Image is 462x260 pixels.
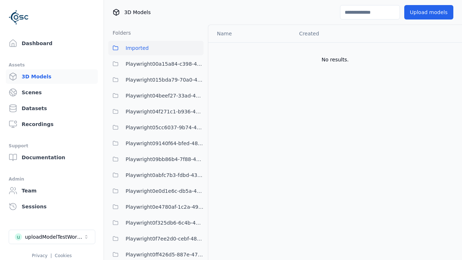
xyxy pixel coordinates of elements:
[6,150,98,165] a: Documentation
[25,233,83,240] div: uploadModelTestWorkspace
[126,187,204,195] span: Playwright0e0d1e6c-db5a-4244-b424-632341d2c1b4
[124,9,151,16] span: 3D Models
[15,233,22,240] div: u
[126,107,204,116] span: Playwright04f271c1-b936-458c-b5f6-36ca6337f11a
[126,60,204,68] span: Playwright00a15a84-c398-4ef4-9da8-38c036397b1e
[6,101,98,116] a: Datasets
[9,175,95,183] div: Admin
[108,41,204,55] button: Imported
[108,200,204,214] button: Playwright0e4780af-1c2a-492e-901c-6880da17528a
[108,184,204,198] button: Playwright0e0d1e6c-db5a-4244-b424-632341d2c1b4
[9,7,29,27] img: Logo
[6,117,98,131] a: Recordings
[404,5,453,19] button: Upload models
[108,29,131,36] h3: Folders
[9,142,95,150] div: Support
[9,230,95,244] button: Select a workspace
[6,69,98,84] a: 3D Models
[126,250,204,259] span: Playwright0ff426d5-887e-47ce-9e83-c6f549f6a63f
[6,199,98,214] a: Sessions
[108,168,204,182] button: Playwright0abfc7b3-fdbd-438a-9097-bdc709c88d01
[108,104,204,119] button: Playwright04f271c1-b936-458c-b5f6-36ca6337f11a
[126,155,204,164] span: Playwright09bb86b4-7f88-4a8f-8ea8-a4c9412c995e
[108,216,204,230] button: Playwright0f325db6-6c4b-4947-9a8f-f4487adedf2c
[108,73,204,87] button: Playwright015bda79-70a0-409c-99cb-1511bab16c94
[51,253,52,258] span: |
[126,139,204,148] span: Playwright09140f64-bfed-4894-9ae1-f5b1e6c36039
[126,218,204,227] span: Playwright0f325db6-6c4b-4947-9a8f-f4487adedf2c
[126,234,204,243] span: Playwright0f7ee2d0-cebf-4840-a756-5a7a26222786
[126,123,204,132] span: Playwright05cc6037-9b74-4704-86c6-3ffabbdece83
[208,42,462,77] td: No results.
[32,253,47,258] a: Privacy
[108,136,204,151] button: Playwright09140f64-bfed-4894-9ae1-f5b1e6c36039
[108,57,204,71] button: Playwright00a15a84-c398-4ef4-9da8-38c036397b1e
[6,36,98,51] a: Dashboard
[126,91,204,100] span: Playwright04beef27-33ad-4b39-a7ba-e3ff045e7193
[126,75,204,84] span: Playwright015bda79-70a0-409c-99cb-1511bab16c94
[126,171,204,179] span: Playwright0abfc7b3-fdbd-438a-9097-bdc709c88d01
[208,25,293,42] th: Name
[9,61,95,69] div: Assets
[293,25,380,42] th: Created
[108,231,204,246] button: Playwright0f7ee2d0-cebf-4840-a756-5a7a26222786
[126,203,204,211] span: Playwright0e4780af-1c2a-492e-901c-6880da17528a
[108,152,204,166] button: Playwright09bb86b4-7f88-4a8f-8ea8-a4c9412c995e
[55,253,72,258] a: Cookies
[6,183,98,198] a: Team
[126,44,149,52] span: Imported
[108,120,204,135] button: Playwright05cc6037-9b74-4704-86c6-3ffabbdece83
[108,88,204,103] button: Playwright04beef27-33ad-4b39-a7ba-e3ff045e7193
[6,85,98,100] a: Scenes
